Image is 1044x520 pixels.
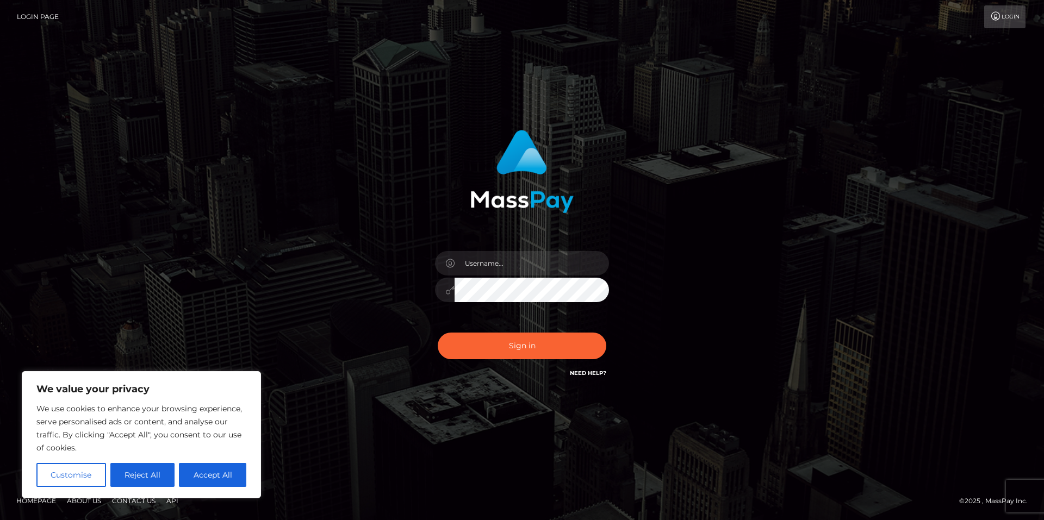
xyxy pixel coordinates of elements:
[570,369,606,377] a: Need Help?
[36,463,106,487] button: Customise
[36,383,246,396] p: We value your privacy
[108,492,160,509] a: Contact Us
[438,333,606,359] button: Sign in
[179,463,246,487] button: Accept All
[984,5,1026,28] a: Login
[12,492,60,509] a: Homepage
[470,130,574,213] img: MassPay Login
[17,5,59,28] a: Login Page
[36,402,246,454] p: We use cookies to enhance your browsing experience, serve personalised ads or content, and analys...
[455,251,609,275] input: Username...
[959,495,1036,507] div: © 2025 , MassPay Inc.
[22,371,261,498] div: We value your privacy
[63,492,105,509] a: About Us
[162,492,183,509] a: API
[110,463,175,487] button: Reject All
